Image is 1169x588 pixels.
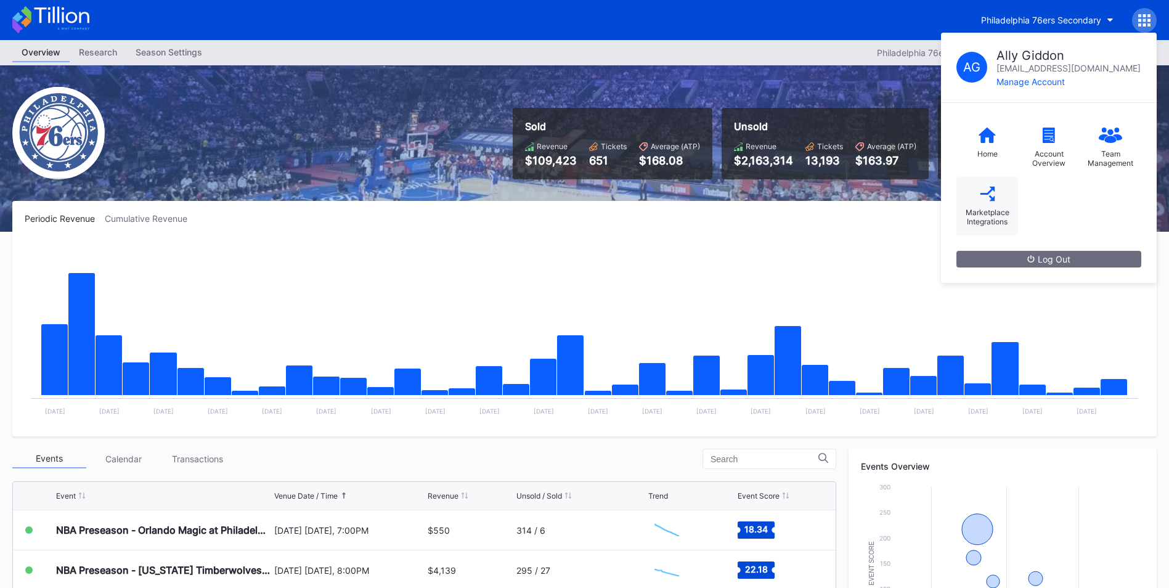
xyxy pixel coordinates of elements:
div: $550 [428,525,450,536]
text: 250 [879,508,890,516]
div: Tickets [601,142,627,151]
div: Marketplace Integrations [963,208,1012,226]
div: A G [956,52,987,83]
text: [DATE] [534,407,554,415]
button: Philadelphia 76ers Secondary 2025 [871,44,1039,61]
div: Ally Giddon [996,48,1141,63]
text: [DATE] [208,407,228,415]
div: Log Out [1027,254,1070,264]
div: Revenue [746,142,776,151]
text: [DATE] [45,407,65,415]
div: 13,193 [805,154,843,167]
div: Event [56,491,76,500]
div: Events [12,449,86,468]
div: Season Settings [126,43,211,61]
div: Unsold [734,120,916,133]
div: Calendar [86,449,160,468]
div: Cumulative Revenue [105,213,197,224]
div: $163.97 [855,154,916,167]
div: Manage Account [996,76,1141,87]
div: [DATE] [DATE], 7:00PM [274,525,425,536]
div: Transactions [160,449,234,468]
div: Unsold / Sold [516,491,562,500]
div: $109,423 [525,154,577,167]
svg: Chart title [648,515,685,545]
div: Trend [648,491,668,500]
text: 18.34 [744,524,768,534]
div: Tickets [817,142,843,151]
div: Research [70,43,126,61]
text: [DATE] [968,407,988,415]
div: Periodic Revenue [25,213,105,224]
button: Log Out [956,251,1141,267]
div: 651 [589,154,627,167]
text: 200 [879,534,890,542]
div: 314 / 6 [516,525,545,536]
div: Account Overview [1024,149,1073,168]
text: [DATE] [588,407,608,415]
img: Philadelphia_76ers.png [12,87,105,179]
div: Events Overview [861,461,1144,472]
text: [DATE] [425,407,446,415]
text: [DATE] [99,407,120,415]
div: [EMAIL_ADDRESS][DOMAIN_NAME] [996,63,1141,73]
text: Event Score [868,541,875,586]
div: $4,139 [428,565,456,576]
div: NBA Preseason - [US_STATE] Timberwolves at Philadelphia 76ers [56,564,271,576]
div: Revenue [428,491,458,500]
text: [DATE] [1022,407,1043,415]
div: Revenue [537,142,568,151]
text: [DATE] [479,407,500,415]
div: [DATE] [DATE], 8:00PM [274,565,425,576]
text: [DATE] [805,407,826,415]
text: [DATE] [1077,407,1097,415]
svg: Chart title [25,239,1144,424]
text: [DATE] [751,407,771,415]
div: NBA Preseason - Orlando Magic at Philadelphia 76ers [56,524,271,536]
div: Average (ATP) [651,142,700,151]
a: Overview [12,43,70,62]
div: Event Score [738,491,780,500]
text: [DATE] [153,407,174,415]
a: Season Settings [126,43,211,62]
text: [DATE] [262,407,282,415]
text: [DATE] [860,407,880,415]
div: Home [977,149,998,158]
div: Venue Date / Time [274,491,338,500]
div: $168.08 [639,154,700,167]
text: [DATE] [316,407,336,415]
text: 300 [879,483,890,491]
input: Search [711,454,818,464]
a: Research [70,43,126,62]
div: 295 / 27 [516,565,550,576]
svg: Chart title [648,555,685,586]
text: [DATE] [914,407,934,415]
div: Team Management [1086,149,1135,168]
div: Sold [525,120,700,133]
button: Philadelphia 76ers Secondary [972,9,1123,31]
div: Average (ATP) [867,142,916,151]
text: 22.18 [744,564,767,574]
text: [DATE] [642,407,662,415]
div: $2,163,314 [734,154,793,167]
text: [DATE] [371,407,391,415]
div: Philadelphia 76ers Secondary [981,15,1101,25]
text: 150 [880,560,890,567]
div: Philadelphia 76ers Secondary 2025 [877,47,1020,58]
text: [DATE] [696,407,717,415]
